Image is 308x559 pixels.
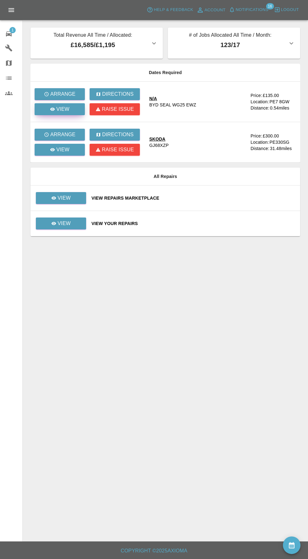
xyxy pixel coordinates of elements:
div: Price: [250,92,262,99]
a: View [35,103,85,115]
div: £300.00 [263,133,279,139]
a: Account [195,5,227,15]
button: Open drawer [4,3,19,18]
button: Arrange [35,88,85,100]
div: £135.00 [263,92,279,99]
p: View [58,220,71,227]
div: Distance: [250,145,269,152]
p: Arrange [50,90,75,98]
a: View [36,192,86,204]
p: Raise issue [102,105,134,113]
a: View [35,144,85,156]
a: View [36,221,86,226]
h6: Copyright © 2025 Axioma [5,546,303,555]
p: Total Revenue All Time / Allocated: [36,31,150,40]
div: BYD SEAL WG25 EWZ [149,102,196,108]
span: Notifications [236,6,268,13]
div: SKODA [149,136,169,142]
th: Dates Required [30,64,300,82]
span: Account [205,7,226,14]
a: View Repairs Marketplace [91,195,295,201]
p: # of Jobs Allocated All Time / Month: [173,31,288,40]
p: Raise issue [102,146,134,153]
p: Arrange [50,131,75,138]
span: Help & Feedback [154,6,193,13]
span: 16 [266,3,274,9]
button: availability [283,536,300,554]
p: View [56,146,69,153]
button: Raise issue [90,103,140,115]
a: SKODAGJ68XZP [149,136,245,148]
button: Notifications [227,5,270,15]
p: View [56,105,69,113]
div: 0.54 miles [270,105,295,111]
button: # of Jobs Allocated All Time / Month:123/17 [168,28,300,59]
button: Arrange [35,129,85,141]
div: Location: [250,99,269,105]
div: PE330SG [269,139,289,145]
div: N/A [149,95,196,102]
a: View [36,195,86,200]
div: PE7 8GW [269,99,289,105]
button: Help & Feedback [145,5,195,15]
p: View [58,194,71,202]
a: Price:£135.00Location:PE7 8GWDistance:0.54miles [250,92,295,111]
a: Price:£300.00Location:PE330SGDistance:31.48miles [250,133,295,152]
p: 123 / 17 [173,40,288,50]
span: Logout [281,6,299,13]
button: Total Revenue All Time / Allocated:£16,585/£1,195 [30,28,163,59]
button: Directions [90,129,140,141]
th: All Repairs [30,168,300,185]
a: N/ABYD SEAL WG25 EWZ [149,95,245,108]
div: Price: [250,133,262,139]
a: View Your Repairs [91,220,295,227]
p: £16,585 / £1,195 [36,40,150,50]
a: View [36,218,86,229]
span: 1 [9,27,16,33]
button: Raise issue [90,144,140,156]
div: Distance: [250,105,269,111]
button: Logout [272,5,300,15]
p: Directions [102,131,134,138]
p: Directions [102,90,134,98]
div: GJ68XZP [149,142,169,148]
button: Directions [90,88,140,100]
div: 31.48 miles [270,145,295,152]
div: Location: [250,139,269,145]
